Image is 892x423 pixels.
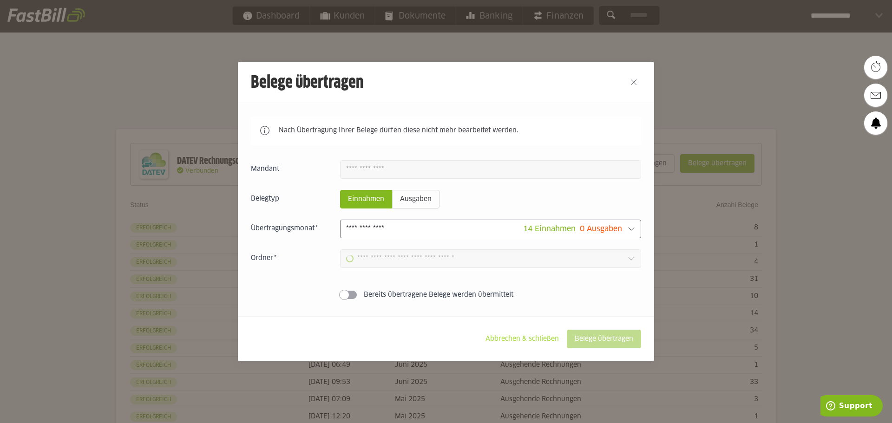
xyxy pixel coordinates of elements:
sl-switch: Bereits übertragene Belege werden übermittelt [251,290,641,299]
span: 0 Ausgaben [580,225,622,233]
sl-button: Abbrechen & schließen [478,330,567,348]
sl-button: Belege übertragen [567,330,641,348]
iframe: Öffnet ein Widget, in dem Sie weitere Informationen finden [820,395,883,418]
span: 14 Einnahmen [523,225,576,233]
sl-radio-button: Ausgaben [392,190,439,208]
sl-radio-button: Einnahmen [340,190,392,208]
